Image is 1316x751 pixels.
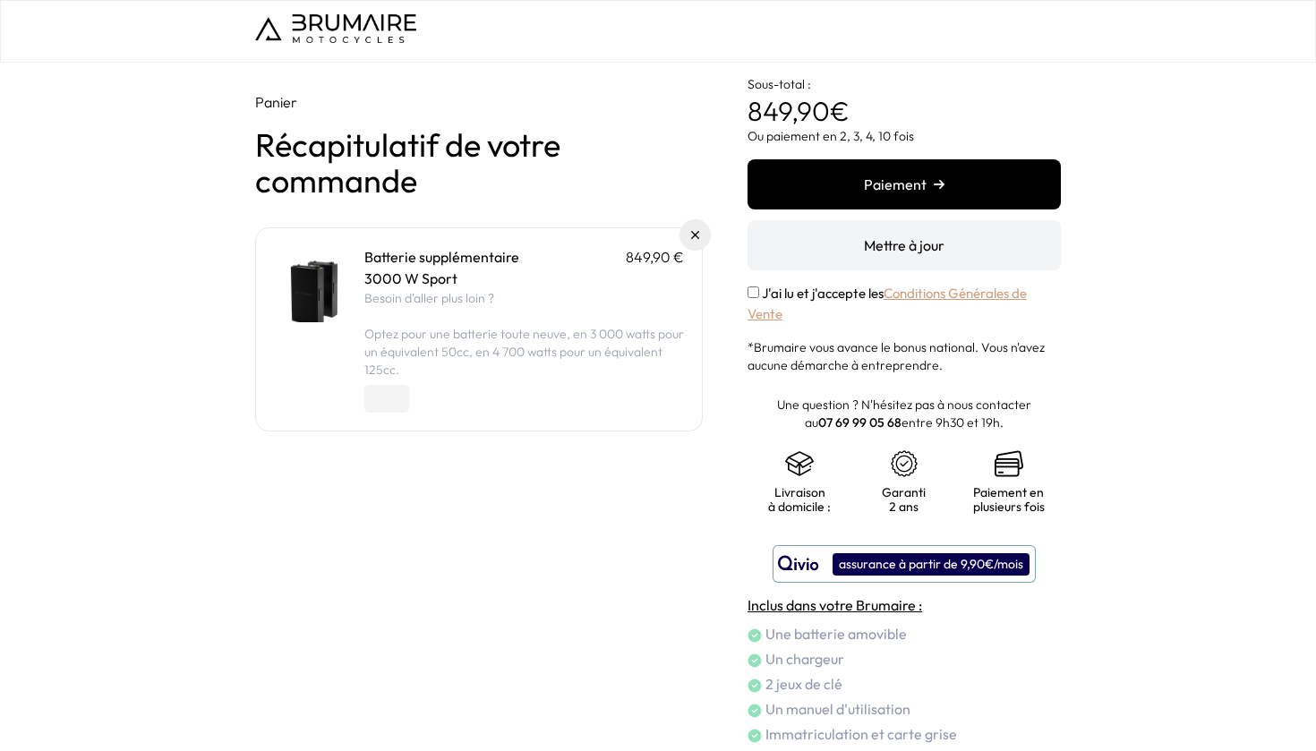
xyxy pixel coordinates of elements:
[870,485,939,514] p: Garanti 2 ans
[255,127,703,199] h1: Récapitulatif de votre commande
[364,326,684,378] span: Optez pour une batterie toute neuve, en 3 000 watts pour un équivalent 50cc, en 4 700 watts pour ...
[818,414,902,431] a: 07 69 99 05 68
[934,179,944,190] img: right-arrow.png
[748,127,1061,145] p: Ou paiement en 2, 3, 4, 10 fois
[748,729,762,743] img: check.png
[973,485,1045,514] p: Paiement en plusieurs fois
[748,594,1061,616] h4: Inclus dans votre Brumaire :
[748,396,1061,431] p: Une question ? N'hésitez pas à nous contacter au entre 9h30 et 19h.
[364,248,519,266] a: Batterie supplémentaire
[748,338,1061,374] p: *Brumaire vous avance le bonus national. Vous n'avez aucune démarche à entreprendre.
[748,63,1061,127] p: €
[748,220,1061,270] button: Mettre à jour
[364,268,684,289] p: 3000 W Sport
[748,623,1061,644] li: Une batterie amovible
[748,723,1061,745] li: Immatriculation et carte grise
[255,91,703,113] p: Panier
[748,704,762,718] img: check.png
[748,628,762,643] img: check.png
[364,290,494,306] span: Besoin d'aller plus loin ?
[748,653,762,668] img: check.png
[890,449,919,478] img: certificat-de-garantie.png
[778,553,819,575] img: logo qivio
[748,159,1061,209] button: Paiement
[691,231,699,239] img: Supprimer du panier
[773,545,1036,583] button: assurance à partir de 9,90€/mois
[748,285,1027,322] label: J'ai lu et j'accepte les
[748,698,1061,720] li: Un manuel d'utilisation
[748,678,762,693] img: check.png
[748,673,1061,695] li: 2 jeux de clé
[274,246,350,322] img: Batterie supplémentaire - 3000 W Sport
[995,449,1023,478] img: credit-cards.png
[748,76,811,92] span: Sous-total :
[748,94,830,128] span: 849,90
[748,648,1061,670] li: Un chargeur
[255,14,416,43] img: Logo de Brumaire
[748,285,1027,322] a: Conditions Générales de Vente
[765,485,834,514] p: Livraison à domicile :
[626,246,684,268] p: 849,90 €
[785,449,814,478] img: shipping.png
[833,553,1030,576] div: assurance à partir de 9,90€/mois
